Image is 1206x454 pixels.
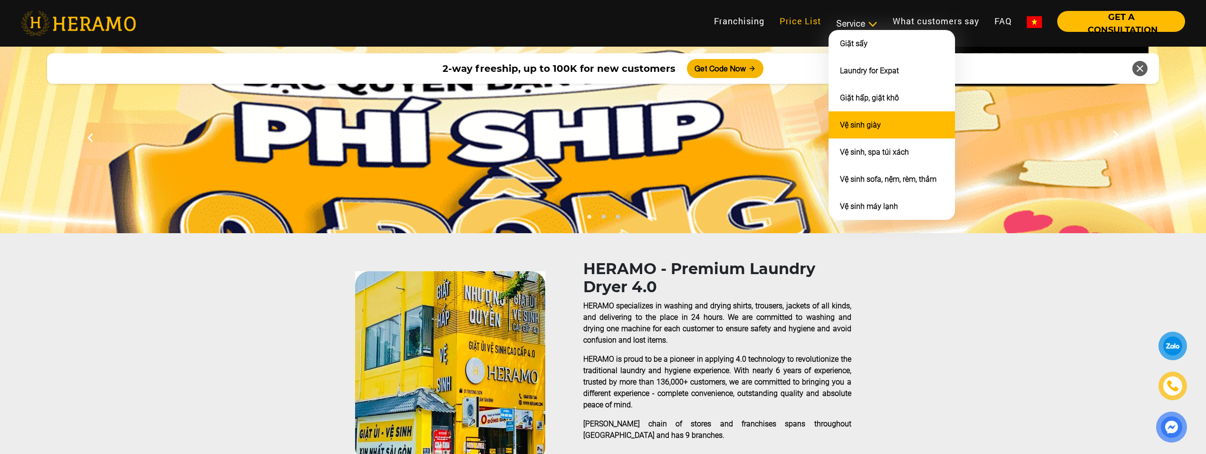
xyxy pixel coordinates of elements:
button: Get Code Now [687,59,763,78]
p: [PERSON_NAME] chain of stores and franchises spans throughout [GEOGRAPHIC_DATA] and has 9 branches. [583,418,851,441]
button: 2 [598,214,608,224]
a: Price List [772,11,829,31]
p: HERAMO is proud to be a pioneer in applying 4.0 technology to revolutionize the traditional laund... [583,354,851,411]
font: Get Code Now [695,63,746,74]
a: What customers say [885,11,987,31]
a: Giặt sấy [840,39,868,48]
a: Giặt hấp, giặt khô [840,93,899,102]
font: Service [836,19,865,29]
a: Vệ sinh sofa, nệm, rèm, thảm [840,175,936,184]
img: phone-icon [1166,379,1179,393]
button: GET A CONSULTATION [1057,11,1185,32]
button: 3 [613,214,622,224]
img: heramo-logo.png [21,11,136,36]
a: phone-icon [1160,373,1186,399]
a: FAQ [987,11,1019,31]
button: 1 [584,214,594,224]
a: Laundry for Expat [840,66,899,75]
a: GET A CONSULTATION [1050,26,1185,34]
a: Franchising [706,11,772,31]
img: vn-flag.png [1027,16,1042,28]
a: Vệ sinh, spa túi xách [840,148,909,157]
span: 2-way freeship, up to 100K for new customers [443,61,675,76]
h1: HERAMO - Premium Laundry Dryer 4.0 [583,260,851,296]
img: subToggleIcon [868,20,878,29]
a: Vệ sinh giày [840,120,881,129]
a: Vệ sinh máy lạnh [840,202,898,211]
p: HERAMO specializes in washing and drying shirts, trousers, jackets of all kinds, and delivering t... [583,300,851,346]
